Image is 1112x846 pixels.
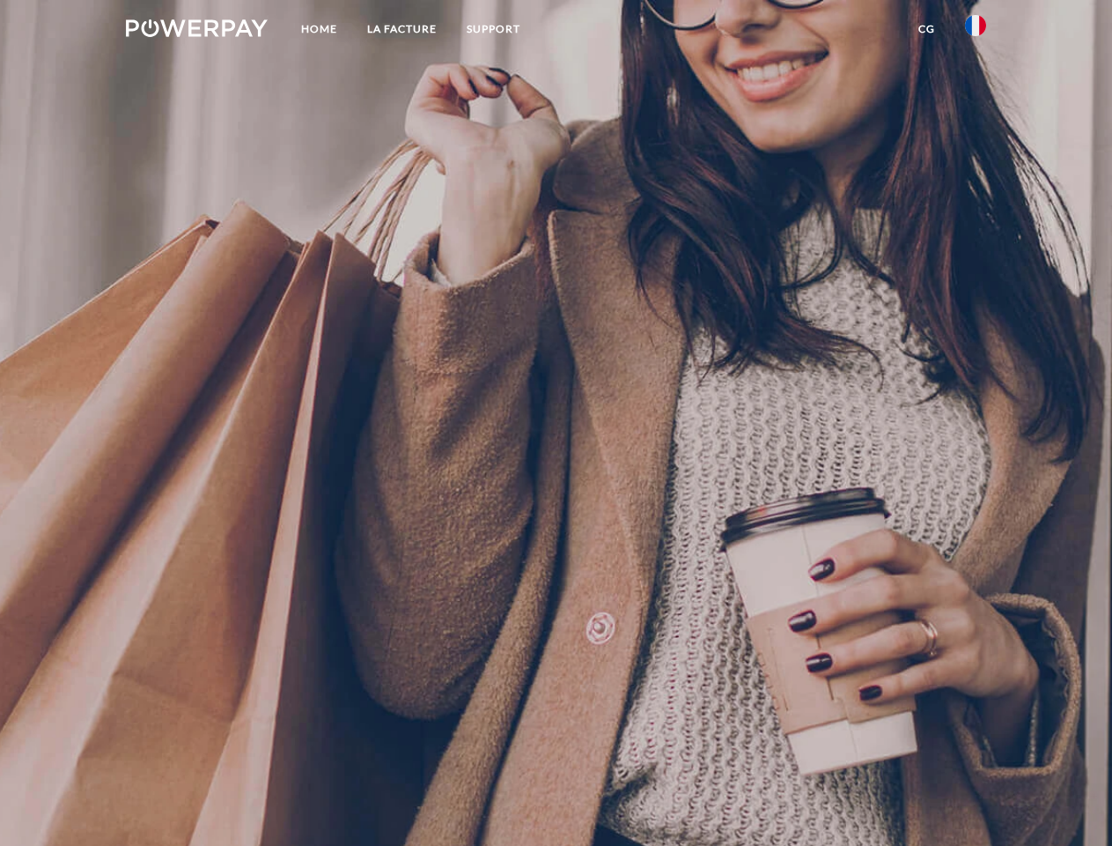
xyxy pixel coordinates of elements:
[965,15,986,36] img: fr
[903,13,950,45] a: CG
[352,13,452,45] a: LA FACTURE
[126,19,268,37] img: logo-powerpay-white.svg
[452,13,535,45] a: Support
[286,13,352,45] a: Home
